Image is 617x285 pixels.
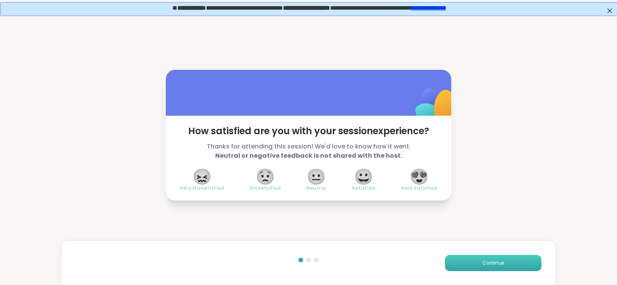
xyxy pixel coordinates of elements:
[256,170,275,184] span: 😟
[354,170,373,184] span: 😀
[401,185,437,191] span: Very Satisfied
[307,170,326,184] span: 😐
[306,185,326,191] span: Neutral
[410,170,429,184] span: 😍
[180,185,224,191] span: Very Dissatisfied
[180,125,437,137] span: How satisfied are you with your session experience?
[482,260,504,266] span: Continue
[445,255,541,271] button: Continue
[215,151,402,160] b: Neutral or negative feedback is not shared with the host.
[180,142,437,160] span: Thanks for attending this session! We'd love to know how it went.
[397,68,474,145] img: ShareWell Logomark
[352,185,375,191] span: Satisfied
[249,185,281,191] span: Dissatisfied
[192,170,212,184] span: 😖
